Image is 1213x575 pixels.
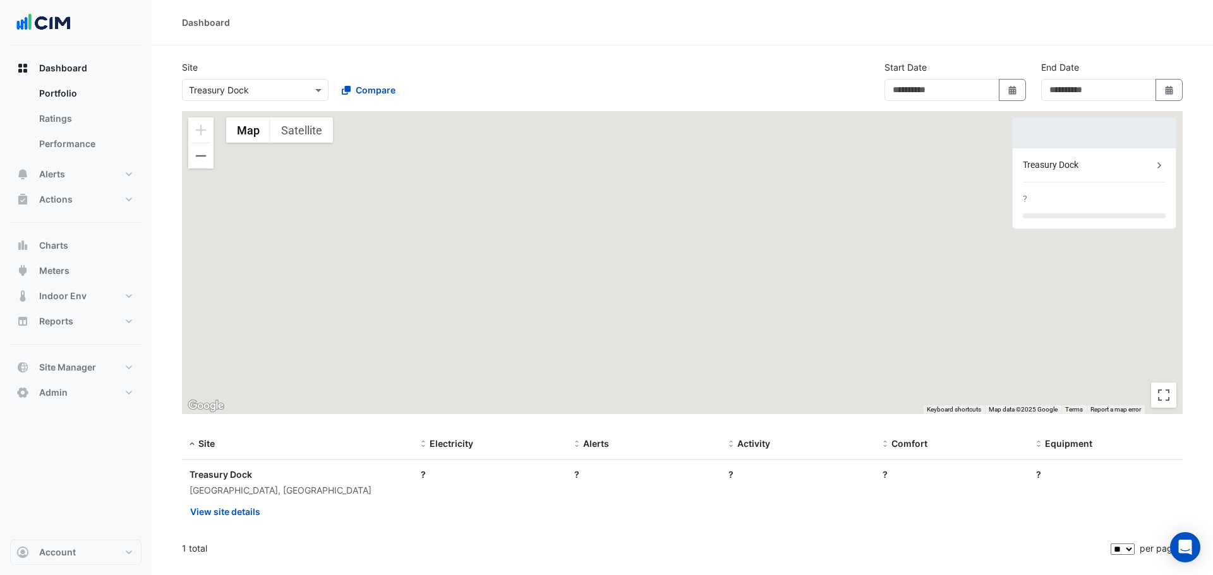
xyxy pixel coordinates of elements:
[10,355,142,380] button: Site Manager
[39,546,76,559] span: Account
[1140,543,1178,554] span: per page
[10,56,142,81] button: Dashboard
[39,361,96,374] span: Site Manager
[1170,532,1200,562] div: Open Intercom Messenger
[15,10,72,35] img: Company Logo
[1045,438,1092,449] span: Equipment
[39,62,87,74] span: Dashboard
[16,290,29,302] app-icon: Indoor Env
[190,483,406,498] div: [GEOGRAPHIC_DATA], [GEOGRAPHIC_DATA]
[16,193,29,206] app-icon: Actions
[1151,382,1176,408] button: Toggle fullscreen view
[737,438,770,449] span: Activity
[1023,193,1027,206] div: ?
[39,239,68,252] span: Charts
[10,309,142,334] button: Reports
[10,258,142,283] button: Meters
[927,405,981,414] button: Keyboard shortcuts
[728,468,867,481] div: ?
[185,398,227,414] img: Google
[29,81,142,106] a: Portfolio
[190,468,406,481] div: Treasury Dock
[29,106,142,131] a: Ratings
[39,264,69,277] span: Meters
[16,239,29,252] app-icon: Charts
[10,233,142,258] button: Charts
[182,61,198,74] label: Site
[10,81,142,162] div: Dashboard
[182,533,1108,564] div: 1 total
[39,168,65,181] span: Alerts
[356,83,395,97] span: Compare
[583,438,609,449] span: Alerts
[10,540,142,565] button: Account
[39,315,73,328] span: Reports
[16,361,29,374] app-icon: Site Manager
[29,131,142,157] a: Performance
[39,290,87,302] span: Indoor Env
[1007,85,1018,95] fa-icon: Select Date
[989,406,1058,413] span: Map data ©2025 Google
[188,143,214,169] button: Zoom out
[10,283,142,309] button: Indoor Env
[16,168,29,181] app-icon: Alerts
[334,79,404,101] button: Compare
[1090,406,1141,413] a: Report a map error
[185,398,227,414] a: Open this area in Google Maps (opens a new window)
[270,117,333,143] button: Show satellite imagery
[574,468,713,481] div: ?
[182,16,230,29] div: Dashboard
[421,468,560,481] div: ?
[39,193,73,206] span: Actions
[883,468,1022,481] div: ?
[1023,158,1153,172] div: Treasury Dock
[198,438,215,449] span: Site
[39,386,68,399] span: Admin
[188,117,214,143] button: Zoom in
[16,62,29,74] app-icon: Dashboard
[16,315,29,328] app-icon: Reports
[10,380,142,405] button: Admin
[190,501,261,523] button: View site details
[891,438,927,449] span: Comfort
[884,61,927,74] label: Start Date
[226,117,270,143] button: Show street map
[1065,406,1083,413] a: Terms
[430,438,473,449] span: Electricity
[10,162,142,187] button: Alerts
[10,187,142,212] button: Actions
[16,386,29,399] app-icon: Admin
[16,264,29,277] app-icon: Meters
[1164,85,1175,95] fa-icon: Select Date
[1041,61,1079,74] label: End Date
[1036,468,1175,481] div: ?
